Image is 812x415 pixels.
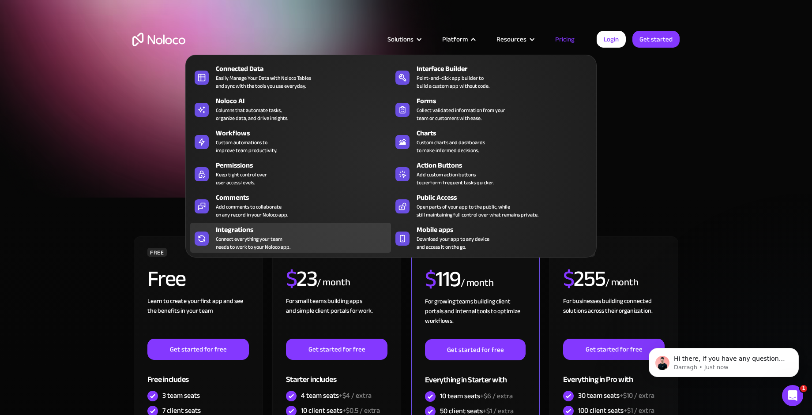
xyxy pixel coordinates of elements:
a: WorkflowsCustom automations toimprove team productivity. [190,126,391,156]
div: Resources [485,34,544,45]
div: Forms [417,96,596,106]
a: Connected DataEasily Manage Your Data with Noloco Tablesand sync with the tools you use everyday. [190,62,391,92]
span: +$10 / extra [620,389,654,402]
div: Everything in Starter with [425,360,526,389]
div: Action Buttons [417,160,596,171]
div: Free includes [147,360,249,389]
a: CommentsAdd comments to collaborateon any record in your Noloco app. [190,191,391,221]
div: Comments [216,192,395,203]
div: Noloco AI [216,96,395,106]
div: 3 team seats [162,391,200,400]
div: Everything in Pro with [563,360,665,389]
span: $ [425,258,436,300]
a: Login [597,31,626,48]
div: Mobile apps [417,224,596,235]
div: For small teams building apps and simple client portals for work. ‍ [286,296,387,339]
div: Custom charts and dashboards to make informed decisions. [417,138,485,154]
a: FormsCollect validated information from yourteam or customers with ease. [391,94,592,124]
a: Get started for free [286,339,387,360]
div: Point-and-click app builder to build a custom app without code. [417,74,489,90]
a: Get started for free [147,339,249,360]
div: Public Access [417,192,596,203]
div: Permissions [216,160,395,171]
div: 10 team seats [440,391,513,401]
a: Pricing [544,34,586,45]
a: IntegrationsConnect everything your teamneeds to work to your Noloco app. [190,223,391,253]
a: Interface BuilderPoint-and-click app builder tobuild a custom app without code. [391,62,592,92]
div: Connect everything your team needs to work to your Noloco app. [216,235,290,251]
h2: 255 [563,268,605,290]
div: Integrations [216,224,395,235]
div: 30 team seats [578,391,654,400]
span: +$6 / extra [480,389,513,403]
div: Platform [431,34,485,45]
div: Starter includes [286,360,387,389]
div: / month [605,276,639,290]
div: Connected Data [216,64,395,74]
div: Keep tight control over user access levels. [216,171,267,187]
div: Platform [442,34,468,45]
div: Solutions [376,34,431,45]
div: / month [461,276,494,290]
div: Workflows [216,128,395,138]
h2: 119 [425,268,461,290]
div: Charts [417,128,596,138]
iframe: Intercom live chat [782,385,803,406]
span: +$4 / extra [339,389,372,402]
a: PermissionsKeep tight control overuser access levels. [190,158,391,188]
div: Add custom action buttons to perform frequent tasks quicker. [417,171,494,187]
span: 1 [800,385,807,392]
div: Learn to create your first app and see the benefits in your team ‍ [147,296,249,339]
div: / month [317,276,350,290]
div: Open parts of your app to the public, while still maintaining full control over what remains priv... [417,203,538,219]
a: Action ButtonsAdd custom action buttonsto perform frequent tasks quicker. [391,158,592,188]
a: Noloco AIColumns that automate tasks,organize data, and drive insights. [190,94,391,124]
div: Collect validated information from your team or customers with ease. [417,106,505,122]
nav: Platform [185,42,597,258]
div: Easily Manage Your Data with Noloco Tables and sync with the tools you use everyday. [216,74,311,90]
div: Add comments to collaborate on any record in your Noloco app. [216,203,288,219]
a: home [132,33,185,46]
h1: A plan for organizations of all sizes [132,75,680,101]
a: Get started [632,31,680,48]
a: Mobile appsDownload your app to any deviceand access it on the go. [391,223,592,253]
div: Columns that automate tasks, organize data, and drive insights. [216,106,288,122]
div: For growing teams building client portals and internal tools to optimize workflows. [425,297,526,339]
div: Interface Builder [417,64,596,74]
a: ChartsCustom charts and dashboardsto make informed decisions. [391,126,592,156]
a: Get started for free [425,339,526,360]
div: Custom automations to improve team productivity. [216,138,277,154]
div: Resources [496,34,526,45]
div: 4 team seats [301,391,372,400]
span: $ [286,258,297,299]
h2: Free [147,268,186,290]
span: $ [563,258,574,299]
div: Solutions [387,34,414,45]
a: Get started for free [563,339,665,360]
div: FREE [147,248,167,257]
h2: 23 [286,268,317,290]
div: For businesses building connected solutions across their organization. ‍ [563,296,665,339]
iframe: Intercom notifications message [635,329,812,391]
span: Download your app to any device and access it on the go. [417,235,489,251]
a: Public AccessOpen parts of your app to the public, whilestill maintaining full control over what ... [391,191,592,221]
